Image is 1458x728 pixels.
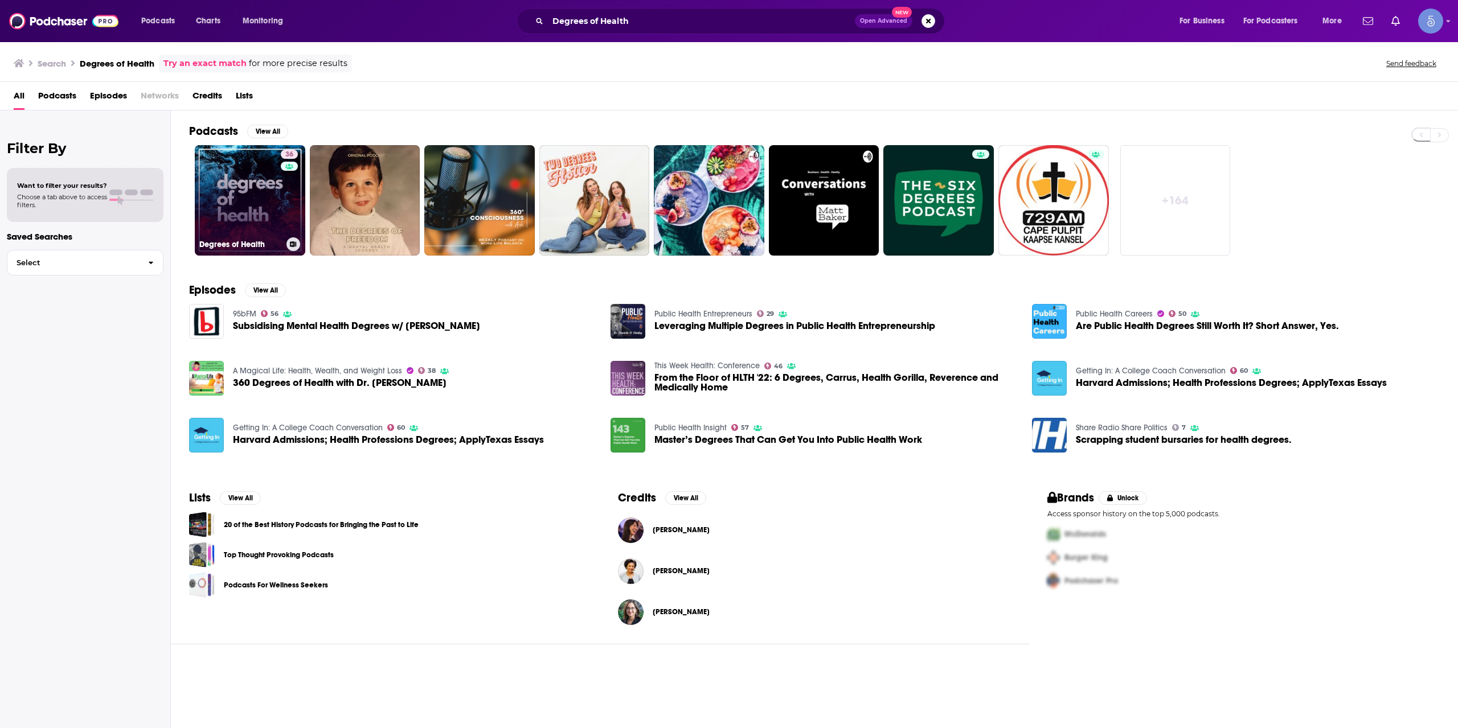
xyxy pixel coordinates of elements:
a: ListsView All [189,491,261,505]
a: Public Health Careers [1076,309,1153,319]
a: 20 of the Best History Podcasts for Bringing the Past to Life [189,512,215,537]
a: 36Degrees of Health [195,145,305,256]
button: View All [247,125,288,138]
a: 46 [764,363,783,369]
a: Harvard Admissions; Health Professions Degrees; ApplyTexas Essays [1076,378,1387,388]
img: First Pro Logo [1043,523,1064,546]
span: For Business [1179,13,1224,29]
a: Harvard Admissions; Health Professions Degrees; ApplyTexas Essays [1032,361,1067,396]
img: Are Public Health Degrees Still Worth It? Short Answer, Yes. [1032,304,1067,339]
span: Monitoring [243,13,283,29]
a: Subsidising Mental Health Degrees w/ Millicent Dickenson [189,304,224,339]
button: Send feedback [1383,59,1440,68]
button: Unlock [1099,491,1147,505]
p: Saved Searches [7,231,163,242]
span: for more precise results [249,57,347,70]
span: Select [7,259,139,266]
button: open menu [1172,12,1239,30]
a: +164 [1120,145,1231,256]
button: Show profile menu [1418,9,1443,34]
a: Charts [189,12,227,30]
button: View All [665,491,706,505]
a: Try an exact match [163,57,247,70]
span: 29 [767,311,774,316]
span: More [1322,13,1342,29]
a: From the Floor of HLTH '22: 6 Degrees, Carrus, Health Gorilla, Reverence and Medically Home [654,373,1018,392]
img: Dr. Karen Winkfield [618,558,644,584]
a: Share Radio Share Politics [1076,423,1168,433]
span: 36 [285,149,293,161]
span: McDonalds [1064,529,1106,539]
img: Third Pro Logo [1043,569,1064,593]
img: Podchaser - Follow, Share and Rate Podcasts [9,10,118,32]
span: Podcasts [141,13,175,29]
span: Charts [196,13,220,29]
span: Networks [141,87,179,110]
span: [PERSON_NAME] [653,607,710,616]
span: Are Public Health Degrees Still Worth It? Short Answer, Yes. [1076,321,1339,331]
button: open menu [235,12,298,30]
h2: Brands [1047,491,1095,505]
a: Getting In: A College Coach Conversation [233,423,383,433]
a: Amanda B. [653,525,710,534]
a: 20 of the Best History Podcasts for Bringing the Past to Life [224,519,419,531]
span: Open Advanced [860,18,907,24]
a: Credits [193,87,222,110]
span: 7 [1182,425,1186,430]
a: PodcastsView All [189,124,288,138]
a: Podcasts [38,87,76,110]
h2: Credits [618,491,656,505]
a: Harvard Admissions; Health Professions Degrees; ApplyTexas Essays [189,418,224,453]
span: New [892,7,912,18]
img: Master’s Degrees That Can Get You Into Public Health Work [611,418,645,453]
h2: Filter By [7,140,163,157]
button: View All [245,283,286,297]
button: Select [7,250,163,275]
a: 56 [261,310,279,317]
a: Scrapping student bursaries for health degrees. [1032,418,1067,453]
img: 360 Degrees of Health with Dr. Linda Anegawa [189,361,224,396]
span: 60 [1240,368,1248,373]
span: Burger King [1064,553,1108,562]
a: 0 [654,145,764,256]
div: Search podcasts, credits, & more... [527,8,956,34]
button: Dr. Karen WinkfieldDr. Karen Winkfield [618,553,1010,589]
a: Getting In: A College Coach Conversation [1076,366,1226,376]
a: Scrapping student bursaries for health degrees. [1076,435,1292,445]
span: Master’s Degrees That Can Get You Into Public Health Work [654,435,922,445]
h3: Degrees of Health [199,240,282,249]
a: All [14,87,24,110]
span: [PERSON_NAME] [653,566,710,575]
a: A Magical Life: Health, Wealth, and Weight Loss [233,366,402,376]
a: This Week Health: Conference [654,361,760,371]
img: From the Floor of HLTH '22: 6 Degrees, Carrus, Health Gorilla, Reverence and Medically Home [611,361,645,396]
a: 29 [757,310,775,317]
button: open menu [133,12,190,30]
span: Podchaser Pro [1064,576,1118,586]
button: open menu [1236,12,1314,30]
a: Public Health Insight [654,423,727,433]
a: Episodes [90,87,127,110]
a: Top Thought Provoking Podcasts [189,542,215,567]
span: Want to filter your results? [17,182,107,190]
a: Top Thought Provoking Podcasts [224,549,334,561]
a: 95bFM [233,309,256,319]
span: 360 Degrees of Health with Dr. [PERSON_NAME] [233,378,447,388]
a: Show notifications dropdown [1358,11,1378,31]
span: For Podcasters [1243,13,1298,29]
a: Amanda B. [618,517,644,543]
span: Leveraging Multiple Degrees in Public Health Entrepreneurship [654,321,935,331]
img: Susan Kansagra [618,599,644,625]
a: Susan Kansagra [653,607,710,616]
